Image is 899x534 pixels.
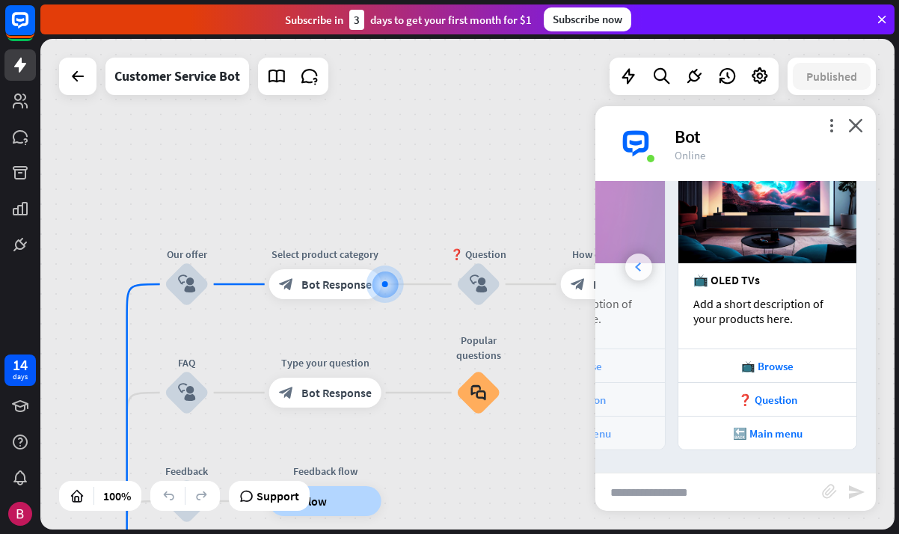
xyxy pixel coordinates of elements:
[258,247,393,262] div: Select product category
[693,296,841,326] div: Add a short description of your products here.
[258,464,393,479] div: Feedback flow
[279,385,294,400] i: block_bot_response
[470,275,488,293] i: block_user_input
[12,6,57,51] button: Open LiveChat chat widget
[686,393,849,407] div: ❓ Question
[693,272,841,287] div: 📺 OLED TVs
[13,358,28,372] div: 14
[571,277,586,292] i: block_bot_response
[470,384,486,401] i: block_faq
[824,118,838,132] i: more_vert
[686,426,849,441] div: 🔙 Main menu
[550,247,684,262] div: How can I help you?
[285,10,532,30] div: Subscribe in days to get your first month for $1
[847,483,865,501] i: send
[822,484,837,499] i: block_attachment
[349,10,364,30] div: 3
[302,494,327,509] span: Flow
[544,7,631,31] div: Subscribe now
[445,333,512,363] div: Popular questions
[4,355,36,386] a: 14 days
[99,484,135,508] div: 100%
[301,385,372,400] span: Bot Response
[675,148,858,162] div: Online
[258,355,393,370] div: Type your question
[142,464,232,479] div: Feedback
[593,277,663,292] span: Bot Response
[142,355,232,370] div: FAQ
[114,58,240,95] div: Customer Service Bot
[434,247,524,262] div: ❓ Question
[848,118,863,132] i: close
[178,384,196,402] i: block_user_input
[686,359,849,373] div: 📺 Browse
[13,372,28,382] div: days
[178,275,196,293] i: block_user_input
[257,484,299,508] span: Support
[279,277,294,292] i: block_bot_response
[793,63,871,90] button: Published
[142,247,232,262] div: Our offer
[301,277,372,292] span: Bot Response
[675,125,858,148] div: Bot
